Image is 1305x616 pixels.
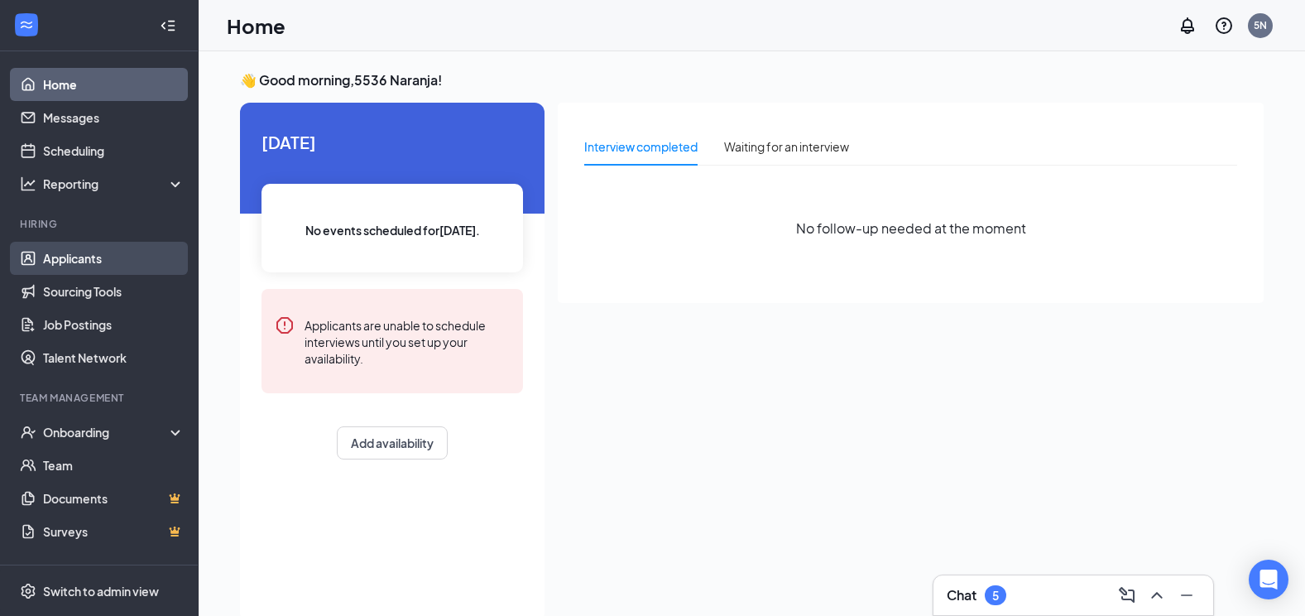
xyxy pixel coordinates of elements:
div: Team Management [20,391,181,405]
a: Team [43,449,185,482]
svg: Error [275,315,295,335]
div: 5 [992,589,999,603]
div: Open Intercom Messenger [1249,560,1288,599]
h3: Chat [947,586,976,604]
h1: Home [227,12,285,40]
div: Switch to admin view [43,583,159,599]
div: Onboarding [43,424,170,440]
a: Messages [43,101,185,134]
a: Applicants [43,242,185,275]
svg: Analysis [20,176,36,192]
a: Job Postings [43,308,185,341]
a: Sourcing Tools [43,275,185,308]
h3: 👋 Good morning, 5536 Naranja ! [240,71,1264,89]
svg: WorkstreamLogo [18,17,35,33]
svg: ComposeMessage [1117,585,1137,605]
div: Hiring [20,217,181,231]
a: Scheduling [43,134,185,167]
div: 5N [1254,18,1267,32]
a: Home [43,68,185,101]
button: ChevronUp [1144,582,1170,609]
svg: Collapse [160,17,176,34]
button: ComposeMessage [1114,582,1140,609]
button: Minimize [1173,582,1200,609]
span: No follow-up needed at the moment [796,218,1026,238]
div: Interview completed [584,137,698,156]
svg: ChevronUp [1147,585,1167,605]
div: Reporting [43,176,185,192]
a: Talent Network [43,341,185,374]
span: No events scheduled for [DATE] . [305,221,480,239]
svg: Minimize [1177,585,1197,605]
div: Applicants are unable to schedule interviews until you set up your availability. [305,315,510,367]
button: Add availability [337,426,448,460]
svg: QuestionInfo [1214,16,1234,36]
a: DocumentsCrown [43,482,185,515]
svg: Notifications [1178,16,1197,36]
span: [DATE] [261,129,523,155]
svg: Settings [20,583,36,599]
svg: UserCheck [20,424,36,440]
a: SurveysCrown [43,515,185,548]
div: Waiting for an interview [724,137,849,156]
